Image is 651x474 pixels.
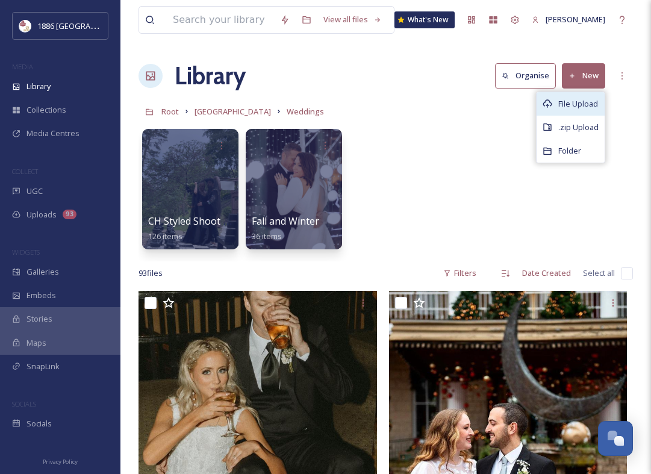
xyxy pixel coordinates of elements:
[26,266,59,278] span: Galleries
[252,231,282,242] span: 36 items
[12,62,33,71] span: MEDIA
[195,106,271,117] span: [GEOGRAPHIC_DATA]
[394,11,455,28] a: What's New
[26,337,46,349] span: Maps
[495,63,556,88] button: Organise
[26,128,79,139] span: Media Centres
[317,8,388,31] a: View all files
[526,8,611,31] a: [PERSON_NAME]
[26,209,57,220] span: Uploads
[43,454,78,468] a: Privacy Policy
[287,104,324,119] a: Weddings
[148,214,314,228] span: CH Styled Shoot & Surprise Proposal
[558,122,599,133] span: .zip Upload
[26,81,51,92] span: Library
[63,210,76,219] div: 93
[12,399,36,408] span: SOCIALS
[167,7,274,33] input: Search your library
[26,104,66,116] span: Collections
[37,20,132,31] span: 1886 [GEOGRAPHIC_DATA]
[175,58,246,94] a: Library
[26,290,56,301] span: Embeds
[558,98,598,110] span: File Upload
[26,186,43,197] span: UGC
[12,167,38,176] span: COLLECT
[26,313,52,325] span: Stories
[583,267,615,279] span: Select all
[252,216,319,242] a: Fall and Winter36 items
[19,20,31,32] img: logos.png
[495,63,562,88] a: Organise
[148,231,182,242] span: 126 items
[562,63,605,88] button: New
[598,421,633,456] button: Open Chat
[26,418,52,429] span: Socials
[26,361,60,372] span: SnapLink
[139,267,163,279] span: 93 file s
[43,458,78,466] span: Privacy Policy
[161,106,179,117] span: Root
[148,216,314,242] a: CH Styled Shoot & Surprise Proposal126 items
[12,248,40,257] span: WIDGETS
[195,104,271,119] a: [GEOGRAPHIC_DATA]
[252,214,319,228] span: Fall and Winter
[161,104,179,119] a: Root
[437,261,482,285] div: Filters
[287,106,324,117] span: Weddings
[546,14,605,25] span: [PERSON_NAME]
[558,145,581,157] span: Folder
[516,261,577,285] div: Date Created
